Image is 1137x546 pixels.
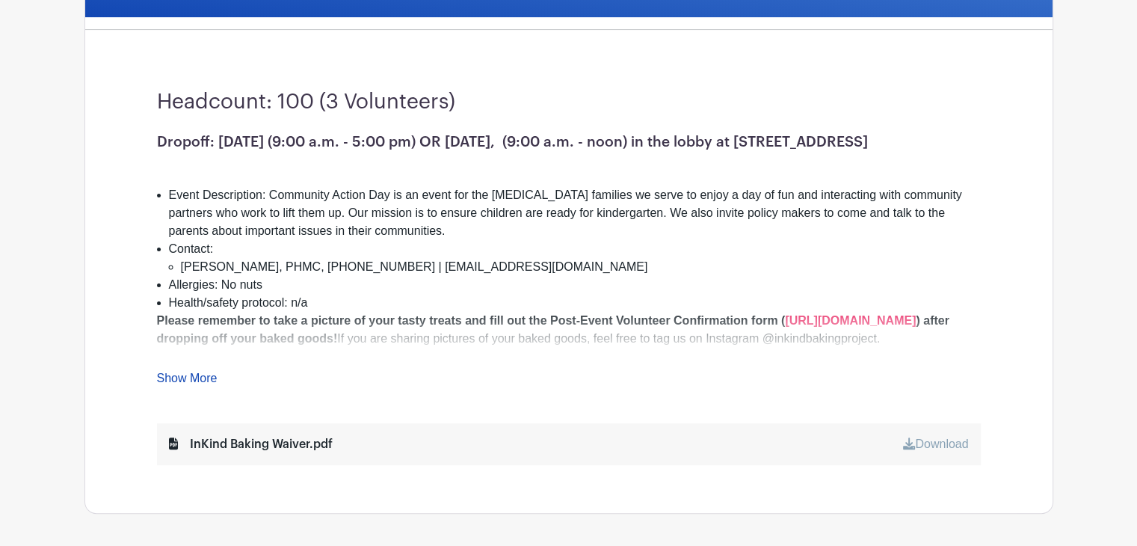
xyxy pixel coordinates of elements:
[169,276,981,294] li: Allergies: No nuts
[157,90,981,115] h3: Headcount: 100 (3 Volunteers)
[169,240,981,276] li: Contact:
[785,314,916,327] a: [URL][DOMAIN_NAME]
[157,314,786,327] strong: Please remember to take a picture of your tasty treats and fill out the Post-Event Volunteer Conf...
[169,435,333,453] div: InKind Baking Waiver.pdf
[157,372,218,390] a: Show More
[157,133,981,150] h1: Dropoff: [DATE] (9:00 a.m. - 5:00 pm) OR [DATE], (9:00 a.m. - noon) in the lobby at [STREET_ADDRESS]
[157,312,981,348] div: If you are sharing pictures of your baked goods, feel free to tag us on Instagram @inkindbakingpr...
[169,294,981,312] li: Health/safety protocol: n/a
[903,438,968,450] a: Download
[169,186,981,240] li: Event Description: Community Action Day is an event for the [MEDICAL_DATA] families we serve to e...
[181,258,981,276] li: [PERSON_NAME], PHMC, [PHONE_NUMBER] | [EMAIL_ADDRESS][DOMAIN_NAME]
[157,314,949,345] strong: ) after dropping off your baked goods!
